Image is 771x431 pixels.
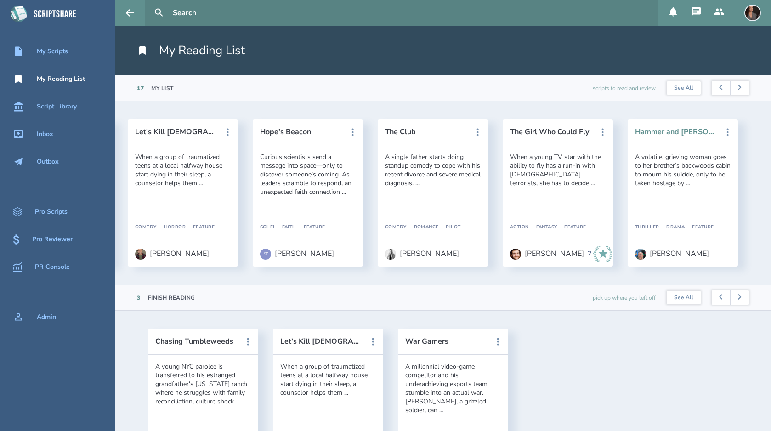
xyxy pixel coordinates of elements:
h1: My Reading List [137,42,245,59]
div: pick up where you left off [593,285,656,310]
div: 2 Industry Recommends [588,246,612,262]
div: Feature [186,225,215,230]
img: user_1711333522-crop.jpg [135,249,146,260]
div: A volatile, grieving woman goes to her brother’s backwoods cabin to mourn his suicide, only to be... [635,153,731,187]
div: 3 [137,294,141,301]
div: Curious scientists send a message into space—only to discover someone’s coming. As leaders scramb... [260,153,356,196]
div: A young NYC parolee is transferred to his estranged grandfather's [US_STATE] ranch where he strug... [155,362,251,406]
button: The Club [385,128,468,136]
div: Thriller [635,225,659,230]
div: Finish Reading [148,294,195,301]
div: Inbox [37,130,53,138]
button: See All [667,291,701,305]
div: Outbox [37,158,59,165]
button: Chasing Tumbleweeds [155,337,238,346]
div: My Scripts [37,48,68,55]
div: [PERSON_NAME] [275,250,334,258]
button: Let's Kill [DEMOGRAPHIC_DATA]: A Long Winter's Nap [280,337,363,346]
a: SF[PERSON_NAME] [260,244,334,264]
div: Pilot [438,225,460,230]
div: SF [260,249,271,260]
div: [PERSON_NAME] [525,250,584,258]
div: [PERSON_NAME] [400,250,459,258]
div: [PERSON_NAME] [150,250,209,258]
div: 17 [137,85,144,92]
button: Hammer and [PERSON_NAME] [635,128,718,136]
button: War Gamers [405,337,488,346]
div: Fantasy [529,225,557,230]
button: See All [667,81,701,95]
div: Action [510,225,529,230]
div: When a group of traumatized teens at a local halfway house start dying in their sleep, a counselo... [135,153,231,187]
div: [PERSON_NAME] [650,250,709,258]
div: When a group of traumatized teens at a local halfway house start dying in their sleep, a counselo... [280,362,376,397]
img: user_1716403022-crop.jpg [385,249,396,260]
div: Drama [659,225,685,230]
div: When a young TV star with the ability to fly has a run-in with [DEMOGRAPHIC_DATA] terrorists, she... [510,153,606,187]
div: A millennial video-game competitor and his underachieving esports team stumble into an actual war... [405,362,501,414]
div: Horror [157,225,186,230]
div: scripts to read and review [593,75,656,101]
button: The Girl Who Could Fly [510,128,593,136]
div: Romance [407,225,439,230]
div: Faith [275,225,296,230]
div: Comedy [135,225,157,230]
button: Hope's Beacon [260,128,343,136]
button: Let's Kill [DEMOGRAPHIC_DATA]: A Long Winter's Nap [135,128,218,136]
a: [PERSON_NAME] [510,244,584,264]
div: My Reading List [37,75,85,83]
a: [PERSON_NAME] [635,244,709,264]
a: [PERSON_NAME] [135,244,209,264]
div: Pro Scripts [35,208,68,215]
a: [PERSON_NAME] [385,244,459,264]
div: Admin [37,313,56,321]
div: PR Console [35,263,70,271]
div: Pro Reviewer [32,236,73,243]
img: user_1604966854-crop.jpg [744,5,761,21]
div: Comedy [385,225,407,230]
div: Script Library [37,103,77,110]
div: Feature [685,225,714,230]
div: Feature [296,225,325,230]
div: Feature [557,225,586,230]
div: 2 [588,250,591,257]
div: A single father starts doing standup comedy to cope with his recent divorce and severe medical di... [385,153,481,187]
div: My List [151,85,174,92]
div: Sci-Fi [260,225,275,230]
img: user_1752875128-crop.jpg [635,249,646,260]
img: user_1736124357-crop.jpg [510,249,521,260]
